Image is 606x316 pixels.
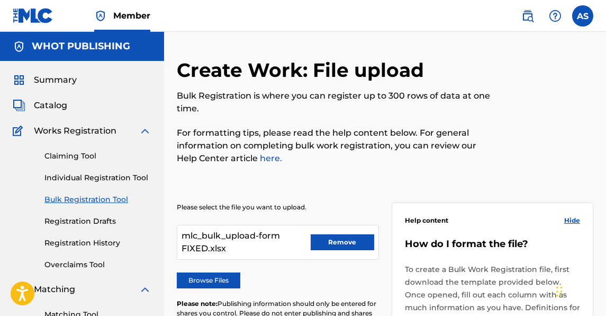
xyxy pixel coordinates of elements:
h5: How do I format the file? [405,238,581,250]
img: search [521,10,534,22]
a: Registration Drafts [44,216,151,227]
iframe: Chat Widget [553,265,606,316]
a: Individual Registration Tool [44,172,151,183]
a: Public Search [517,5,538,27]
a: Registration History [44,238,151,249]
p: For formatting tips, please read the help content below. For general information on completing bu... [177,127,498,165]
label: Browse Files [177,273,240,288]
span: Hide [564,216,580,225]
img: Summary [13,74,25,86]
div: User Menu [572,5,593,27]
span: Matching [34,283,75,296]
span: Member [113,10,150,22]
p: Bulk Registration is where you can register up to 300 rows of data at one time. [177,90,498,115]
span: mlc_bulk_upload-form FIXED.xlsx [182,230,311,255]
div: Drag [556,276,563,308]
span: Summary [34,74,77,86]
a: here. [258,153,282,163]
img: Top Rightsholder [94,10,107,22]
img: Matching [13,283,26,296]
a: SummarySummary [13,74,77,86]
a: Overclaims Tool [44,259,151,270]
a: Claiming Tool [44,151,151,162]
img: help [549,10,562,22]
a: CatalogCatalog [13,99,67,112]
button: Remove [311,234,374,250]
a: Bulk Registration Tool [44,194,151,205]
span: Catalog [34,99,67,112]
img: Works Registration [13,125,26,137]
img: MLC Logo [13,8,53,23]
img: expand [139,125,151,137]
span: Works Registration [34,125,116,137]
span: Please note: [177,300,218,308]
h2: Create Work: File upload [177,58,429,82]
img: Catalog [13,99,25,112]
img: expand [139,283,151,296]
h5: WHOT PUBLISHING [32,40,130,52]
img: Accounts [13,40,25,53]
iframe: Resource Center [576,184,606,269]
div: Help [545,5,566,27]
span: Help content [405,216,448,225]
p: Please select the file you want to upload. [177,203,379,212]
